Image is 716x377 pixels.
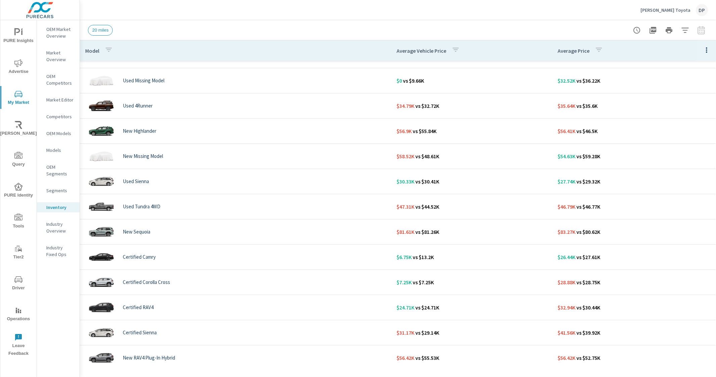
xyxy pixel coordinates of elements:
[575,127,598,135] p: vs $46.5K
[2,276,35,292] span: Driver
[2,28,35,45] span: PURE Insights
[46,187,74,194] p: Segments
[414,329,439,337] p: vs $29.14K
[37,95,80,105] div: Market Editor
[2,59,35,76] span: Advertise
[123,103,153,109] p: Used 4Runner
[558,47,590,54] p: Average Price
[412,253,434,261] p: vs $13.2K
[558,253,575,261] p: $26.44K
[414,228,439,236] p: vs $81.26K
[2,90,35,107] span: My Market
[414,354,439,362] p: vs $55.53K
[88,96,115,116] img: glamour
[397,177,414,185] p: $30.33K
[37,243,80,259] div: Industry Fixed Ops
[37,219,80,236] div: Industry Overview
[558,152,575,160] p: $54.63K
[558,203,575,211] p: $46.79K
[558,177,575,185] p: $27.74K
[123,178,149,184] p: Used Sienna
[37,162,80,179] div: OEM Segments
[88,28,112,33] span: 20 miles
[37,71,80,88] div: OEM Competitors
[88,121,115,141] img: glamour
[414,203,439,211] p: vs $44.52K
[46,204,74,211] p: Inventory
[397,102,414,110] p: $34.79K
[88,348,115,368] img: glamour
[397,77,402,85] p: $0
[397,354,414,362] p: $56.42K
[575,253,600,261] p: vs $27.61K
[414,303,439,311] p: vs $24.71K
[412,127,437,135] p: vs $55.84K
[88,323,115,343] img: glamour
[88,222,115,242] img: glamour
[397,329,414,337] p: $31.17K
[575,303,600,311] p: vs $30.44K
[662,24,676,37] button: Print Report
[2,306,35,323] span: Operations
[558,278,575,286] p: $28.88K
[575,278,600,286] p: vs $28.75K
[2,121,35,137] span: [PERSON_NAME]
[123,355,175,361] p: New RAV4 Plug-In Hybrid
[123,229,150,235] p: New Sequoia
[88,197,115,217] img: glamour
[37,185,80,196] div: Segments
[397,152,414,160] p: $58.52K
[0,20,37,360] div: nav menu
[575,329,600,337] p: vs $39.92K
[37,128,80,138] div: OEM Models
[123,254,156,260] p: Certified Camry
[402,77,424,85] p: vs $9.66K
[46,244,74,258] p: Industry Fixed Ops
[2,333,35,358] span: Leave Feedback
[575,152,600,160] p: vs $59.28K
[414,102,439,110] p: vs $32.72K
[88,297,115,318] img: glamour
[37,145,80,155] div: Models
[37,48,80,65] div: Market Overview
[2,183,35,199] span: PURE Identity
[558,228,575,236] p: $83.27K
[37,202,80,212] div: Inventory
[575,102,598,110] p: vs $35.6K
[575,354,600,362] p: vs $52.75K
[46,130,74,137] p: OEM Models
[641,7,691,13] p: [PERSON_NAME] Toyota
[2,152,35,168] span: Query
[88,171,115,192] img: glamour
[414,152,439,160] p: vs $48.61K
[397,253,412,261] p: $6.75K
[46,221,74,234] p: Industry Overview
[575,77,600,85] p: vs $36.22K
[46,113,74,120] p: Competitors
[46,73,74,86] p: OEM Competitors
[397,303,414,311] p: $24.71K
[558,102,575,110] p: $35.64K
[123,330,157,336] p: Certified Sienna
[88,146,115,166] img: glamour
[412,278,434,286] p: vs $7.25K
[397,203,414,211] p: $47.31K
[123,153,163,159] p: New Missing Model
[46,26,74,39] p: OEM Market Overview
[123,78,164,84] p: Used Missing Model
[558,329,575,337] p: $41.56K
[397,47,446,54] p: Average Vehicle Price
[46,164,74,177] p: OEM Segments
[558,354,575,362] p: $56.42K
[123,279,170,285] p: Certified Corolla Cross
[2,214,35,230] span: Tools
[46,49,74,63] p: Market Overview
[123,128,156,134] p: New Highlander
[558,303,575,311] p: $32.94K
[123,204,160,210] p: Used Tundra 4WD
[575,203,600,211] p: vs $46.77K
[414,177,439,185] p: vs $30.41K
[37,112,80,122] div: Competitors
[37,24,80,41] div: OEM Market Overview
[46,96,74,103] p: Market Editor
